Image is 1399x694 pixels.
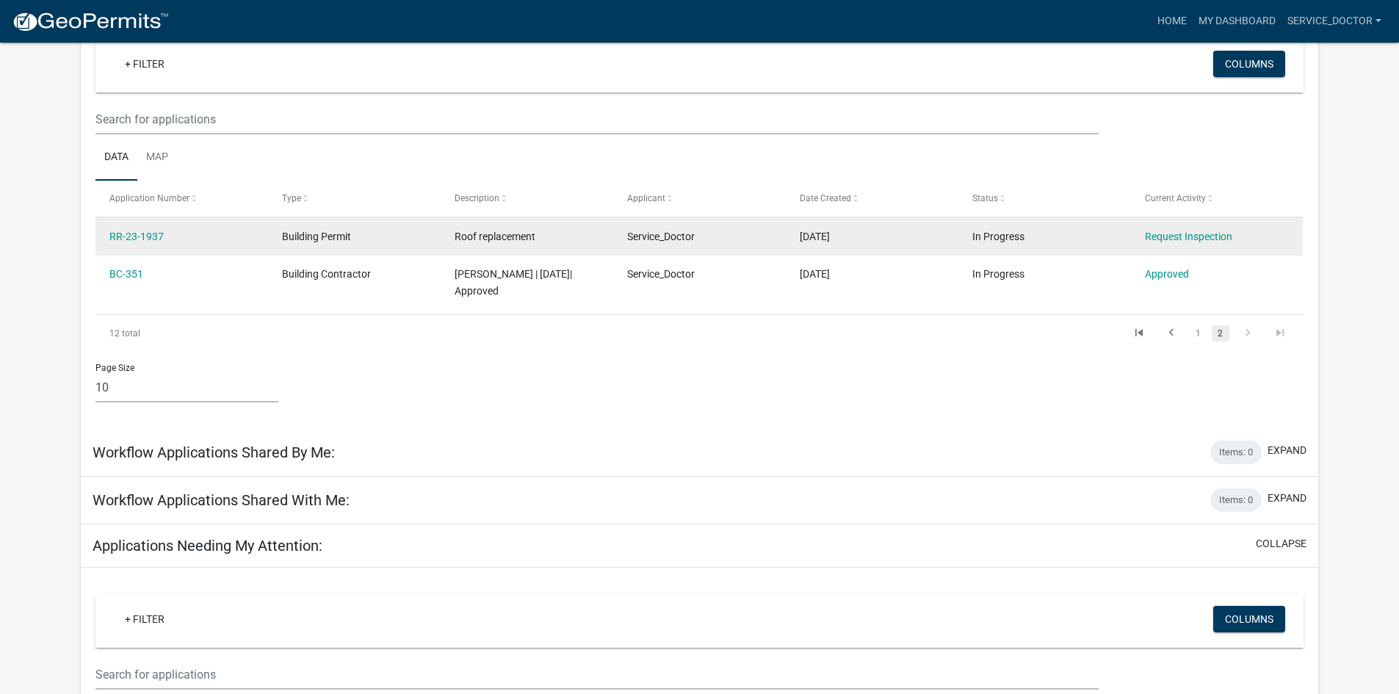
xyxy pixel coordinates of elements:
input: Search for applications [95,659,1098,690]
button: collapse [1256,536,1306,552]
a: go to last page [1266,325,1294,341]
div: collapse [81,12,1318,429]
a: RR-23-1937 [109,231,164,242]
span: Randy Ralls | 01/17/2023| Approved [455,268,572,297]
datatable-header-cell: Current Activity [1130,181,1303,216]
h5: Workflow Applications Shared With Me: [93,491,350,509]
span: Roof replacement [455,231,535,242]
datatable-header-cell: Description [441,181,613,216]
span: Status [972,193,998,203]
button: expand [1268,443,1306,458]
datatable-header-cell: Applicant [613,181,786,216]
input: Search for applications [95,104,1098,134]
span: Applicant [627,193,665,203]
a: + Filter [113,606,176,632]
span: Building Contractor [282,268,371,280]
a: 1 [1190,325,1207,341]
span: In Progress [972,231,1024,242]
div: Items: 0 [1210,488,1262,512]
button: Columns [1213,606,1285,632]
a: Data [95,134,137,181]
button: Columns [1213,51,1285,77]
a: go to first page [1125,325,1153,341]
span: Date Created [800,193,851,203]
a: Home [1152,7,1193,35]
a: + Filter [113,51,176,77]
span: Current Activity [1145,193,1206,203]
a: go to next page [1234,325,1262,341]
a: 2 [1212,325,1229,341]
datatable-header-cell: Status [958,181,1130,216]
li: page 1 [1187,321,1210,346]
datatable-header-cell: Date Created [786,181,958,216]
a: My Dashboard [1193,7,1281,35]
span: Service_Doctor [627,268,695,280]
span: Service_Doctor [627,231,695,242]
a: Request Inspection [1145,231,1232,242]
div: 12 total [95,315,334,352]
div: Items: 0 [1210,441,1262,464]
span: In Progress [972,268,1024,280]
span: 01/10/2023 [800,268,830,280]
datatable-header-cell: Type [268,181,441,216]
span: Building Permit [282,231,351,242]
button: expand [1268,491,1306,506]
a: Service_Doctor [1281,7,1387,35]
a: BC-351 [109,268,143,280]
a: Approved [1145,268,1189,280]
span: Application Number [109,193,189,203]
a: Map [137,134,177,181]
datatable-header-cell: Application Number [95,181,268,216]
h5: Workflow Applications Shared By Me: [93,444,335,461]
h5: Applications Needing My Attention: [93,537,322,554]
span: Type [282,193,301,203]
a: go to previous page [1157,325,1185,341]
span: 09/15/2023 [800,231,830,242]
span: Description [455,193,499,203]
li: page 2 [1210,321,1232,346]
